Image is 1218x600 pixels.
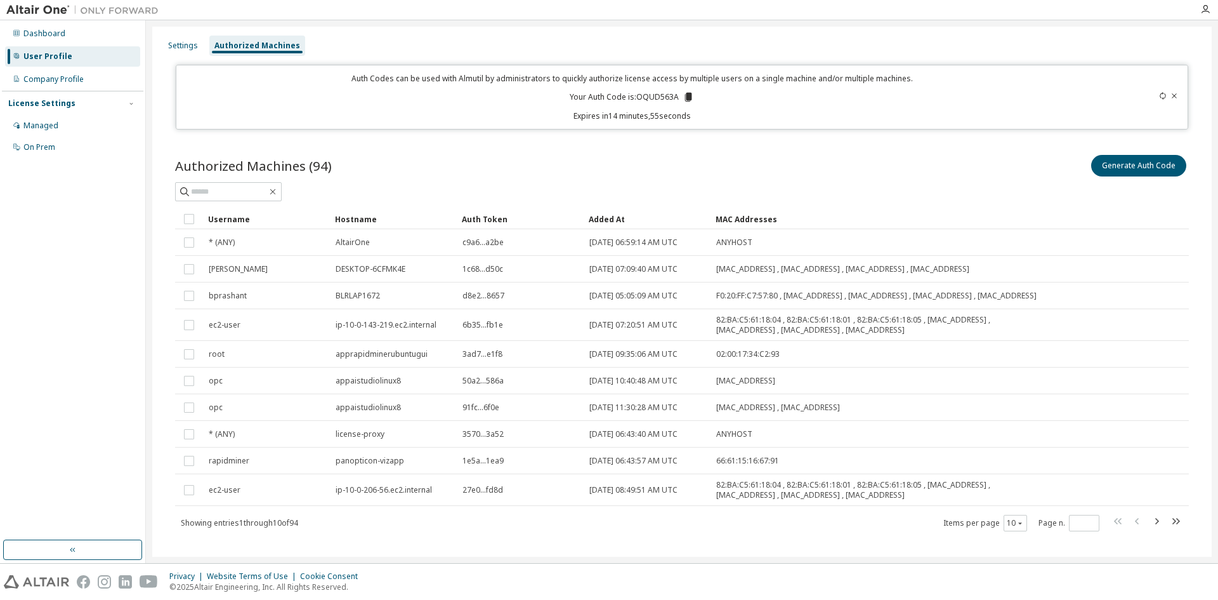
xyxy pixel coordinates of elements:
[209,320,240,330] span: ec2-user
[336,376,401,386] span: appaistudiolinux8
[462,209,579,229] div: Auth Token
[209,349,225,359] span: root
[209,291,247,301] span: bprashant
[336,349,428,359] span: apprapidminerubuntugui
[336,264,405,274] span: DESKTOP-6CFMK4E
[462,291,504,301] span: d8e2...8657
[336,320,436,330] span: ip-10-0-143-219.ec2.internal
[23,51,72,62] div: User Profile
[336,291,380,301] span: BLRLAP1672
[207,571,300,582] div: Website Terms of Use
[462,429,504,439] span: 3570...3a52
[336,403,401,413] span: appaistudiolinux8
[589,291,678,301] span: [DATE] 05:05:09 AM UTC
[716,429,752,439] span: ANYHOST
[589,456,678,466] span: [DATE] 06:43:57 AM UTC
[181,517,298,528] span: Showing entries 1 through 10 of 94
[140,575,158,589] img: youtube.svg
[589,209,705,229] div: Added At
[208,209,325,229] div: Username
[716,264,969,274] span: [MAC_ADDRESS] , [MAC_ADDRESS] , [MAC_ADDRESS] , [MAC_ADDRESS]
[716,209,1049,229] div: MAC Addresses
[6,4,165,17] img: Altair One
[184,110,1081,121] p: Expires in 14 minutes, 55 seconds
[169,582,365,592] p: © 2025 Altair Engineering, Inc. All Rights Reserved.
[336,456,404,466] span: panopticon-vizapp
[336,429,384,439] span: license-proxy
[462,403,499,413] span: 91fc...6f0e
[716,403,840,413] span: [MAC_ADDRESS] , [MAC_ADDRESS]
[716,315,1049,335] span: 82:BA:C5:61:18:04 , 82:BA:C5:61:18:01 , 82:BA:C5:61:18:05 , [MAC_ADDRESS] , [MAC_ADDRESS] , [MAC_...
[589,320,678,330] span: [DATE] 07:20:51 AM UTC
[462,320,503,330] span: 6b35...fb1e
[168,41,198,51] div: Settings
[589,264,678,274] span: [DATE] 07:09:40 AM UTC
[589,376,678,386] span: [DATE] 10:40:48 AM UTC
[169,571,207,582] div: Privacy
[209,429,235,439] span: * (ANY)
[716,349,780,359] span: 02:00:17:34:C2:93
[462,349,502,359] span: 3ad7...e1f8
[175,157,332,175] span: Authorized Machines (94)
[119,575,132,589] img: linkedin.svg
[336,485,432,495] span: ip-10-0-206-56.ec2.internal
[462,237,504,248] span: c9a6...a2be
[462,485,503,495] span: 27e0...fd8d
[716,376,775,386] span: [MAC_ADDRESS]
[589,429,678,439] span: [DATE] 06:43:40 AM UTC
[8,98,75,109] div: License Settings
[1038,515,1099,531] span: Page n.
[23,142,55,152] div: On Prem
[209,237,235,248] span: * (ANY)
[589,349,678,359] span: [DATE] 09:35:06 AM UTC
[589,237,678,248] span: [DATE] 06:59:14 AM UTC
[23,29,65,39] div: Dashboard
[716,456,779,466] span: 66:61:15:16:67:91
[209,485,240,495] span: ec2-user
[77,575,90,589] img: facebook.svg
[98,575,111,589] img: instagram.svg
[462,264,503,274] span: 1c68...d50c
[1091,155,1186,177] button: Generate Auth Code
[209,456,249,466] span: rapidminer
[23,74,84,84] div: Company Profile
[943,515,1027,531] span: Items per page
[716,291,1037,301] span: F0:20:FF:C7:57:80 , [MAC_ADDRESS] , [MAC_ADDRESS] , [MAC_ADDRESS] , [MAC_ADDRESS]
[23,121,58,131] div: Managed
[335,209,452,229] div: Hostname
[300,571,365,582] div: Cookie Consent
[589,403,678,413] span: [DATE] 11:30:28 AM UTC
[1007,518,1024,528] button: 10
[462,456,504,466] span: 1e5a...1ea9
[336,237,370,248] span: AltairOne
[209,403,223,413] span: opc
[209,264,268,274] span: [PERSON_NAME]
[716,237,752,248] span: ANYHOST
[214,41,300,51] div: Authorized Machines
[589,485,678,495] span: [DATE] 08:49:51 AM UTC
[209,376,223,386] span: opc
[716,480,1049,500] span: 82:BA:C5:61:18:04 , 82:BA:C5:61:18:01 , 82:BA:C5:61:18:05 , [MAC_ADDRESS] , [MAC_ADDRESS] , [MAC_...
[184,73,1081,84] p: Auth Codes can be used with Almutil by administrators to quickly authorize license access by mult...
[462,376,504,386] span: 50a2...586a
[570,91,694,103] p: Your Auth Code is: OQUD563A
[4,575,69,589] img: altair_logo.svg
